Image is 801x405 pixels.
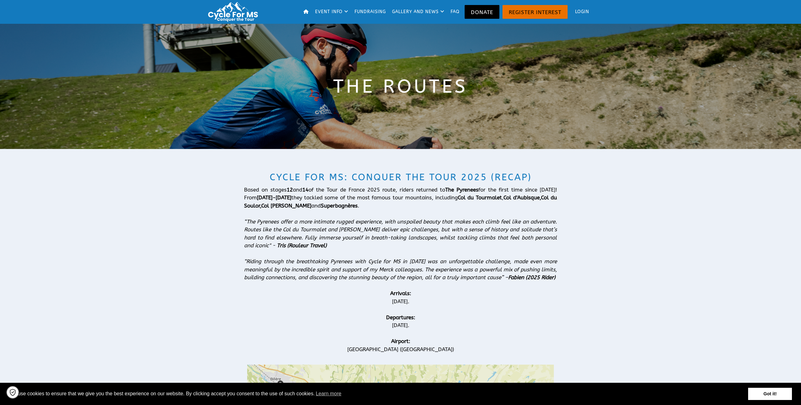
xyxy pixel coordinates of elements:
a: Login [569,2,592,22]
span: , [502,194,541,201]
strong: Col du Soulor, [244,194,557,209]
strong: [DATE]-[DATE] [257,194,291,201]
span: “The Pyrenees offer a more intimate rugged experience, with unspoiled beauty that makes each clim... [244,218,557,249]
strong: Col [PERSON_NAME] [261,203,311,209]
a: learn more about cookies [315,389,342,398]
span: . [358,203,359,209]
span: and [293,187,302,193]
h2: Cycle for MS: Conquer the Tour 2025 (RECAP) [247,171,554,183]
span: The Routes [333,75,468,98]
span: Based on stages [244,187,287,193]
strong: Tris [277,242,286,249]
strong: Superbagnères [321,203,358,209]
strong: 12 [287,187,293,193]
strong: Airport: [391,338,410,344]
img: Cycle for MS: Conquer the Tour [206,1,263,23]
strong: Fabien (2025 Rider) [508,274,555,280]
span: [DATE]. [392,298,409,305]
span: of the Tour de France 2025 route, riders returned to [309,187,445,193]
strong: Col du Tourmalet [458,194,502,201]
b: Col d’Aubisque, [503,194,541,201]
span: [GEOGRAPHIC_DATA] ([GEOGRAPHIC_DATA]) [347,346,454,352]
span: “Riding through the breathtaking Pyrenees with Cycle for MS in [DATE] was an unforgettable challe... [244,242,557,280]
span: and [311,203,321,209]
strong: 14 [302,187,309,193]
span: [DATE]. [392,322,409,328]
b: Departures: [386,314,415,320]
a: Cookie settings [6,386,19,399]
a: Register Interest [503,5,568,19]
b: Arrivals: [390,290,411,296]
strong: The Pyrenees [445,187,478,193]
strong: (Rouleur Travel) [287,242,327,249]
span: We use cookies to ensure that we give you the best experience on our website. By clicking accept ... [9,389,748,398]
a: dismiss cookie message [748,388,792,400]
a: Donate [465,5,499,19]
span: they tackled some of the most famous tour mountains, including [291,194,458,201]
